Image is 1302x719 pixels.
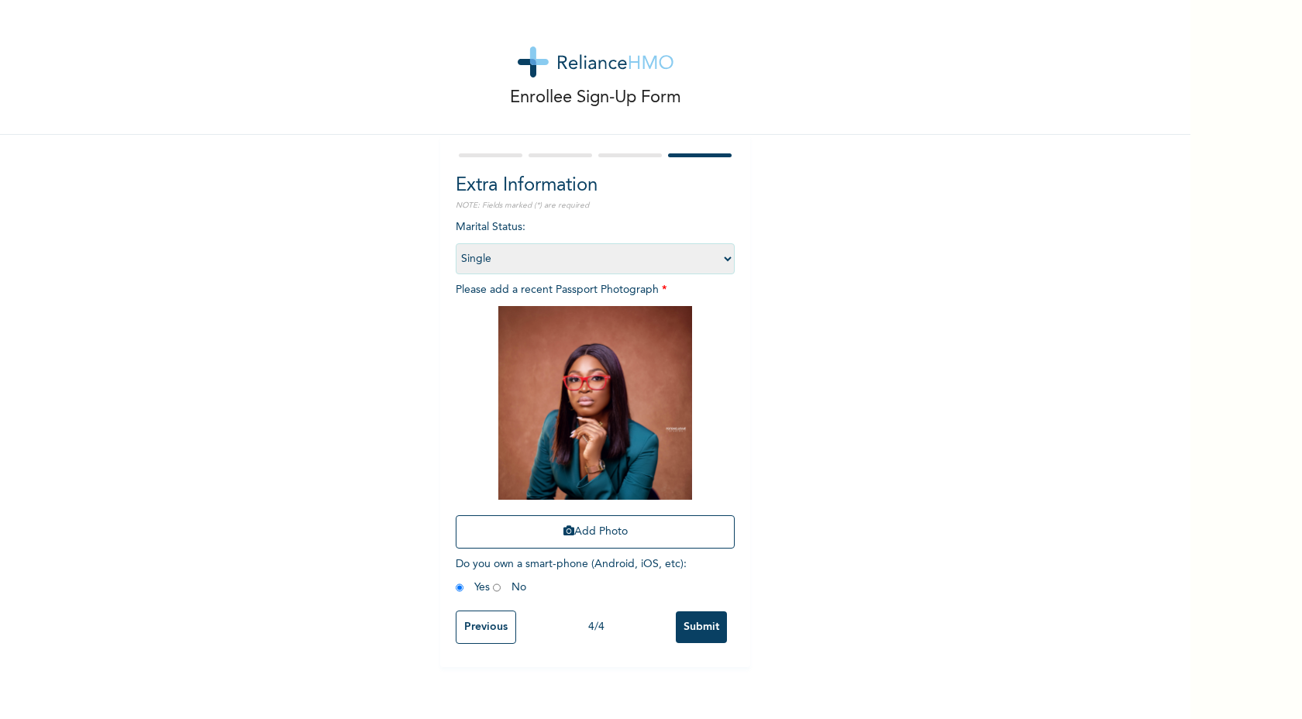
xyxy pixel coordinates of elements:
[498,306,692,500] img: Crop
[518,46,673,77] img: logo
[516,619,676,635] div: 4 / 4
[510,85,681,111] p: Enrollee Sign-Up Form
[456,284,735,556] span: Please add a recent Passport Photograph
[456,559,687,593] span: Do you own a smart-phone (Android, iOS, etc) : Yes No
[456,515,735,549] button: Add Photo
[456,172,735,200] h2: Extra Information
[456,222,735,264] span: Marital Status :
[676,611,727,643] input: Submit
[456,200,735,212] p: NOTE: Fields marked (*) are required
[456,611,516,644] input: Previous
